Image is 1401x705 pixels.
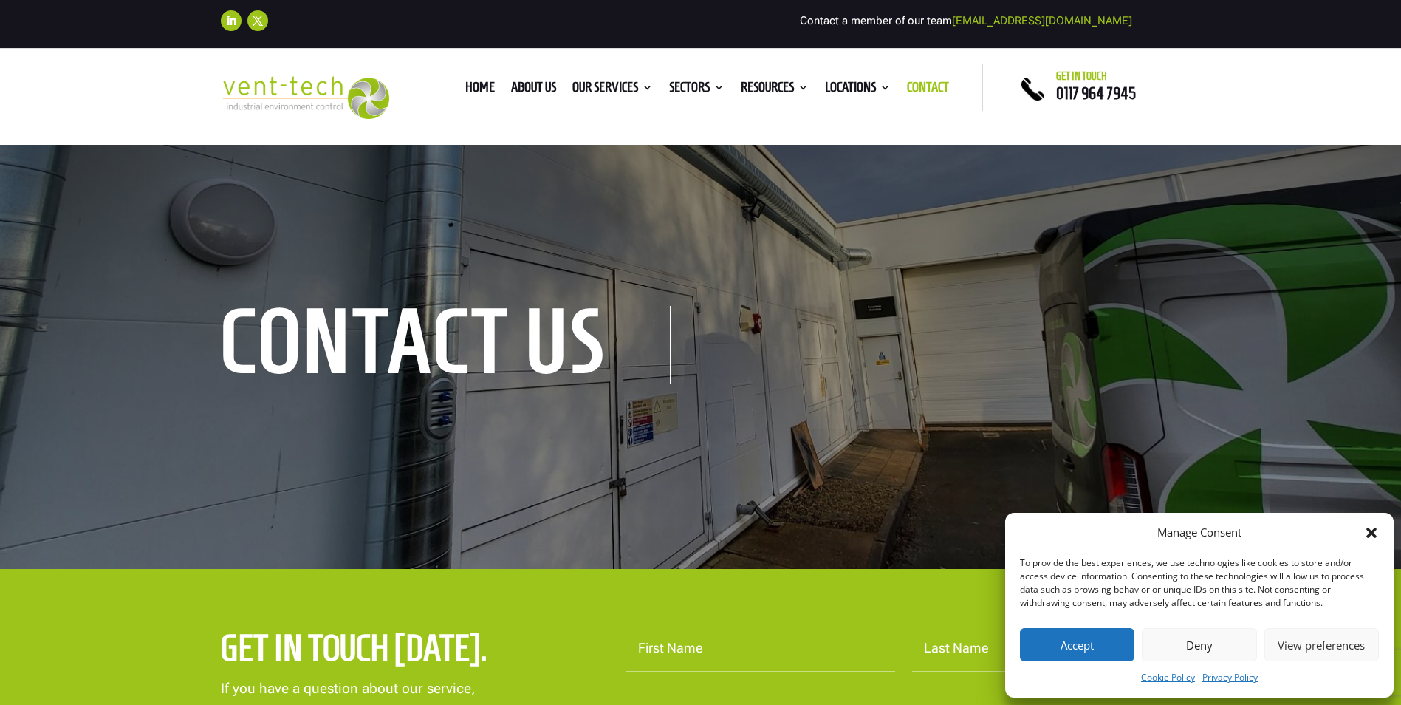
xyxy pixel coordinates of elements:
[221,626,529,678] h2: Get in touch [DATE].
[465,82,495,98] a: Home
[1157,524,1241,542] div: Manage Consent
[825,82,891,98] a: Locations
[912,626,1181,672] input: Last Name
[1020,628,1134,661] button: Accept
[800,14,1132,27] span: Contact a member of our team
[1142,628,1256,661] button: Deny
[221,306,671,384] h1: contact us
[221,10,242,31] a: Follow on LinkedIn
[1264,628,1379,661] button: View preferences
[572,82,653,98] a: Our Services
[952,14,1132,27] a: [EMAIL_ADDRESS][DOMAIN_NAME]
[1202,669,1258,687] a: Privacy Policy
[1056,70,1107,82] span: Get in touch
[741,82,809,98] a: Resources
[1020,556,1377,610] div: To provide the best experiences, we use technologies like cookies to store and/or access device i...
[1141,669,1195,687] a: Cookie Policy
[247,10,268,31] a: Follow on X
[1364,525,1379,540] div: Close dialog
[626,626,895,672] input: First Name
[669,82,725,98] a: Sectors
[1056,84,1136,102] a: 0117 964 7945
[511,82,556,98] a: About us
[907,82,949,98] a: Contact
[221,76,390,120] img: 2023-09-27T08_35_16.549ZVENT-TECH---Clear-background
